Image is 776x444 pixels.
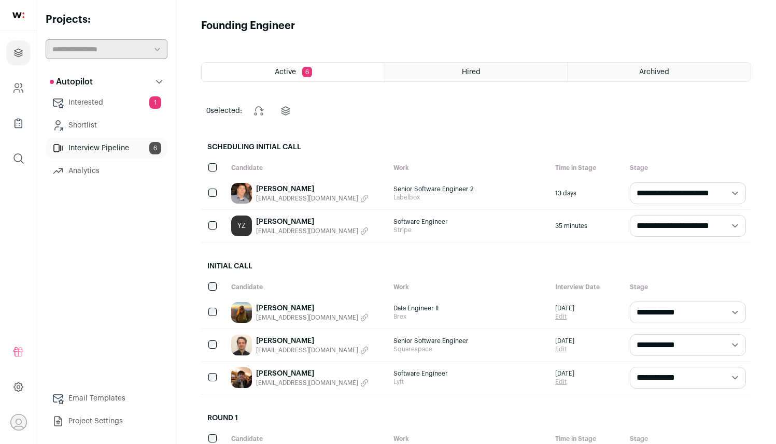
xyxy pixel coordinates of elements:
span: Stripe [393,226,545,234]
div: Stage [625,159,751,177]
span: Software Engineer [393,369,545,378]
span: 0 [206,107,210,114]
span: Software Engineer [393,218,545,226]
div: Work [388,278,551,296]
img: 5fa84ecadd1b5e8c1e4ff08d26eaadcdc17e8b9d18d498d6081e79db09159efd.jpg [231,183,252,204]
span: Squarespace [393,345,545,353]
button: [EMAIL_ADDRESS][DOMAIN_NAME] [256,194,369,203]
div: 13 days [550,177,625,209]
a: YZ [231,216,252,236]
a: [PERSON_NAME] [256,303,369,313]
span: 6 [302,67,312,77]
button: [EMAIL_ADDRESS][DOMAIN_NAME] [256,227,369,235]
span: 6 [149,142,161,154]
img: 709f7b6174a7dbbef75302e609d5c6f714b10d51319e2d13b9bd504b7212e306 [231,367,252,388]
a: Edit [555,312,574,321]
span: [DATE] [555,369,574,378]
a: Interested1 [46,92,167,113]
a: Project Settings [46,411,167,432]
span: Data Engineer II [393,304,545,312]
div: Candidate [226,159,388,177]
span: [EMAIL_ADDRESS][DOMAIN_NAME] [256,346,358,354]
h2: Scheduling Initial Call [201,136,751,159]
a: Email Templates [46,388,167,409]
span: Lyft [393,378,545,386]
span: [DATE] [555,304,574,312]
img: cc60707c70f3c9668f04b2bb2983489a5253450099cbd111fc5b979dfbd82f2b [231,302,252,323]
a: Company and ATS Settings [6,76,31,101]
span: Senior Software Engineer 2 [393,185,545,193]
img: wellfound-shorthand-0d5821cbd27db2630d0214b213865d53afaa358527fdda9d0ea32b1df1b89c2c.svg [12,12,24,18]
span: Brex [393,312,545,321]
span: Labelbox [393,193,545,202]
p: Autopilot [50,76,93,88]
span: Archived [639,68,669,76]
span: selected: [206,106,242,116]
button: [EMAIL_ADDRESS][DOMAIN_NAME] [256,379,369,387]
h2: Projects: [46,12,167,27]
span: Hired [462,68,481,76]
div: Stage [625,278,751,296]
a: [PERSON_NAME] [256,184,369,194]
h1: Founding Engineer [201,19,295,33]
h2: Round 1 [201,407,751,429]
a: [PERSON_NAME] [256,368,369,379]
div: Candidate [226,278,388,296]
div: Time in Stage [550,159,625,177]
a: [PERSON_NAME] [256,336,369,346]
span: [EMAIL_ADDRESS][DOMAIN_NAME] [256,379,358,387]
a: Company Lists [6,111,31,136]
h2: Initial Call [201,255,751,278]
span: [EMAIL_ADDRESS][DOMAIN_NAME] [256,194,358,203]
button: [EMAIL_ADDRESS][DOMAIN_NAME] [256,313,369,322]
a: Analytics [46,161,167,181]
img: 1de9d231f17102a0298d14ff89c26d02c4c6be6be70bb6eccfb56a7f03575fd5 [231,335,252,355]
span: Senior Software Engineer [393,337,545,345]
span: [EMAIL_ADDRESS][DOMAIN_NAME] [256,313,358,322]
button: Open dropdown [10,414,27,431]
a: [PERSON_NAME] [256,217,369,227]
span: 1 [149,96,161,109]
div: Work [388,159,551,177]
span: Active [275,68,296,76]
a: Hired [385,63,568,81]
button: Autopilot [46,71,167,92]
div: Interview Date [550,278,625,296]
a: Projects [6,40,31,65]
span: [DATE] [555,337,574,345]
a: Interview Pipeline6 [46,138,167,159]
span: [EMAIL_ADDRESS][DOMAIN_NAME] [256,227,358,235]
a: Archived [568,63,751,81]
div: 35 minutes [550,210,625,242]
a: Edit [555,378,574,386]
a: Edit [555,345,574,353]
a: Shortlist [46,115,167,136]
button: Change stage [246,98,271,123]
button: [EMAIL_ADDRESS][DOMAIN_NAME] [256,346,369,354]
